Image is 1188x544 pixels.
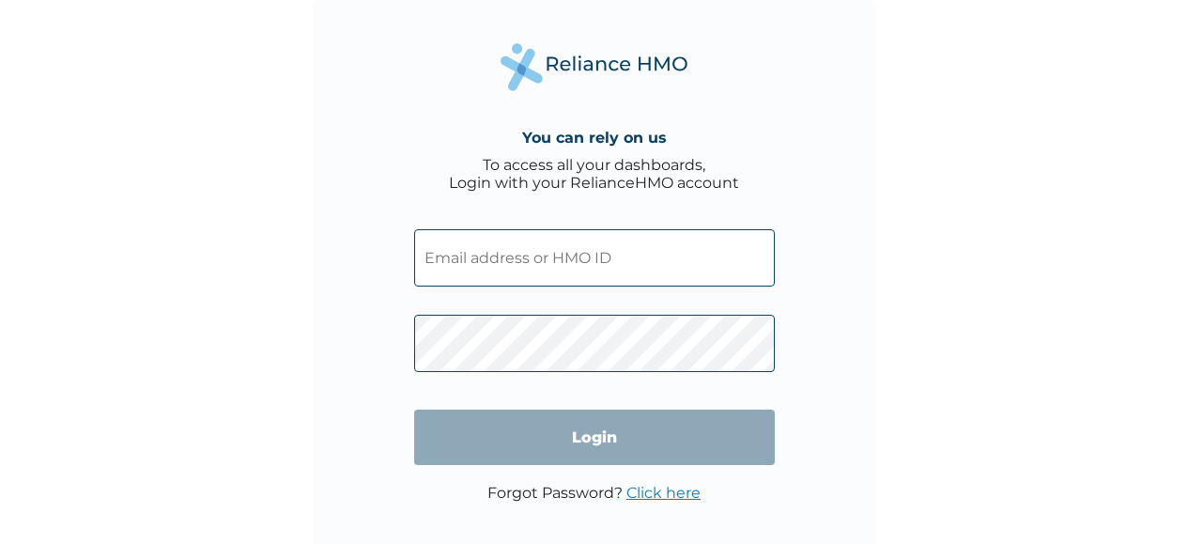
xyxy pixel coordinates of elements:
a: Click here [626,484,701,502]
input: Email address or HMO ID [414,229,775,287]
p: Forgot Password? [487,484,701,502]
input: Login [414,410,775,465]
h4: You can rely on us [522,129,667,147]
div: To access all your dashboards, Login with your RelianceHMO account [449,156,739,192]
img: Reliance Health's Logo [501,43,688,91]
